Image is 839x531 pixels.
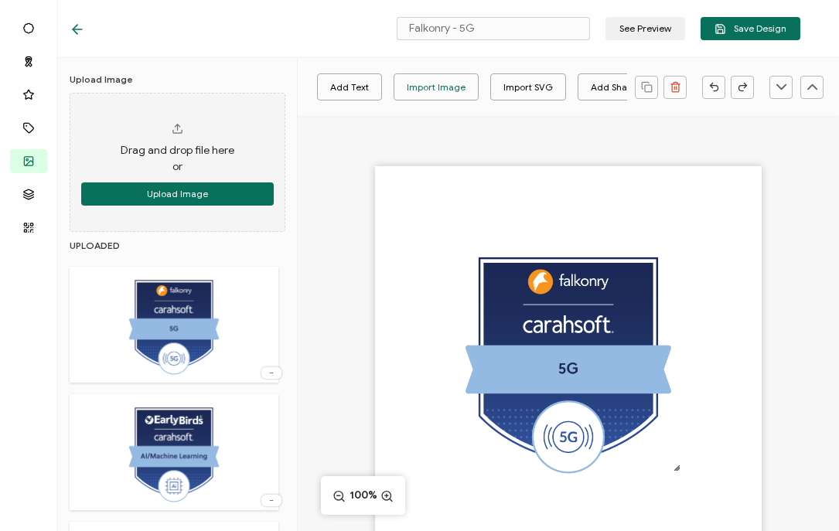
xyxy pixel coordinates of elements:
h6: Upload Image [70,73,133,85]
button: Add Text [317,73,382,100]
img: 602c0d31-187d-43c4-8283-d9c8ed2160c2.png [453,244,684,475]
span: Save Design [715,23,786,35]
button: See Preview [605,17,685,40]
img: 602c0d31-187d-43c4-8283-d9c8ed2160c2.png [124,274,224,375]
span: 100% [350,488,377,503]
input: Name your certificate [397,17,590,40]
button: Add Shapes [578,73,688,100]
div: Import Image [407,73,466,100]
button: Save Design [701,17,800,40]
h6: UPLOADED [70,240,285,251]
button: Upload Image [81,182,274,206]
div: Import SVG [503,73,553,100]
iframe: Chat Widget [762,457,839,531]
img: 33fc600d-e985-4e3b-bf73-f5e283d9bc9f.png [124,402,224,502]
span: Drag and drop file here or [121,142,234,175]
